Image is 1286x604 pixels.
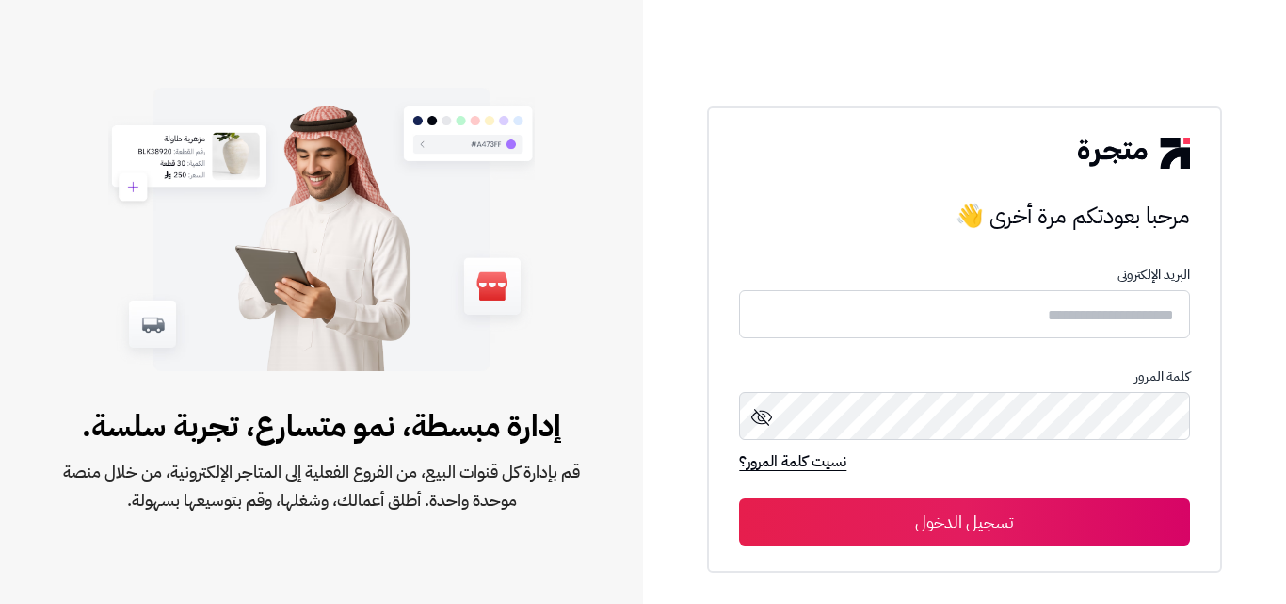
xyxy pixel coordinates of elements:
[739,498,1189,546] button: تسجيل الدخول
[739,450,846,477] a: نسيت كلمة المرور؟
[1078,138,1189,168] img: logo-2.png
[60,458,583,514] span: قم بإدارة كل قنوات البيع، من الفروع الفعلية إلى المتاجر الإلكترونية، من خلال منصة موحدة واحدة. أط...
[739,268,1189,283] p: البريد الإلكترونى
[739,369,1189,384] p: كلمة المرور
[60,403,583,449] span: إدارة مبسطة، نمو متسارع، تجربة سلسة.
[739,197,1189,235] h3: مرحبا بعودتكم مرة أخرى 👋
